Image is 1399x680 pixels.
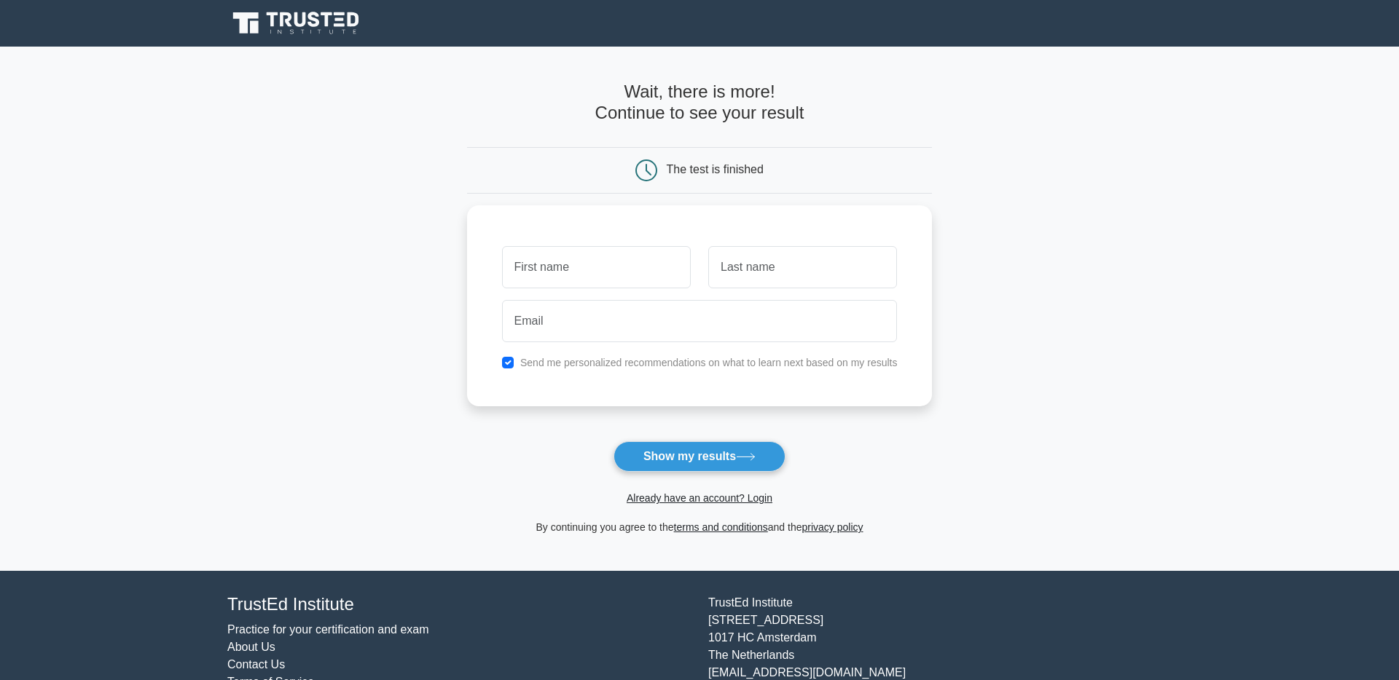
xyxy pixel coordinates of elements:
[614,441,785,472] button: Show my results
[674,521,768,533] a: terms and conditions
[520,357,898,368] label: Send me personalized recommendations on what to learn next based on my results
[458,518,941,536] div: By continuing you agree to the and the
[227,658,285,671] a: Contact Us
[467,82,933,124] h4: Wait, there is more! Continue to see your result
[627,492,772,504] a: Already have an account? Login
[708,246,897,288] input: Last name
[502,246,691,288] input: First name
[502,300,898,342] input: Email
[227,594,691,615] h4: TrustEd Institute
[667,163,764,175] div: The test is finished
[227,641,275,653] a: About Us
[227,623,429,636] a: Practice for your certification and exam
[802,521,863,533] a: privacy policy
